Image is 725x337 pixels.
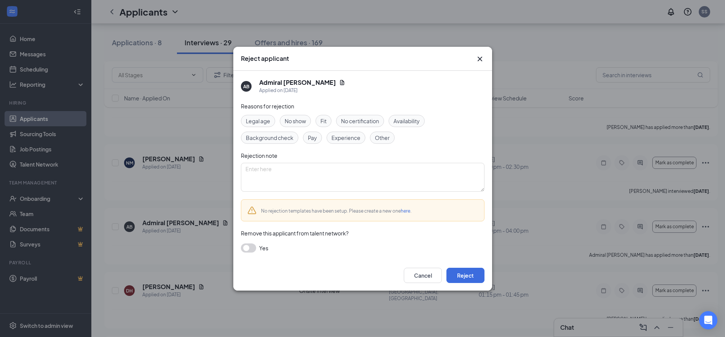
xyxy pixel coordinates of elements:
span: No show [285,117,306,125]
div: Applied on [DATE] [259,87,345,94]
div: AB [243,83,249,89]
span: Experience [331,134,360,142]
div: Open Intercom Messenger [699,311,717,329]
span: Remove this applicant from talent network? [241,230,349,237]
svg: Cross [475,54,484,64]
span: Yes [259,243,268,253]
a: here [401,208,410,214]
span: Background check [246,134,293,142]
span: Other [375,134,390,142]
span: Pay [308,134,317,142]
button: Cancel [404,268,442,283]
svg: Warning [247,206,257,215]
span: Legal age [246,117,270,125]
button: Close [475,54,484,64]
span: Reasons for rejection [241,103,294,110]
span: No rejection templates have been setup. Please create a new one . [261,208,411,214]
button: Reject [446,268,484,283]
span: Fit [320,117,327,125]
span: Rejection note [241,152,277,159]
h3: Reject applicant [241,54,289,63]
span: No certification [341,117,379,125]
span: Availability [394,117,420,125]
svg: Document [339,79,345,86]
h5: Admiral [PERSON_NAME] [259,78,336,87]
